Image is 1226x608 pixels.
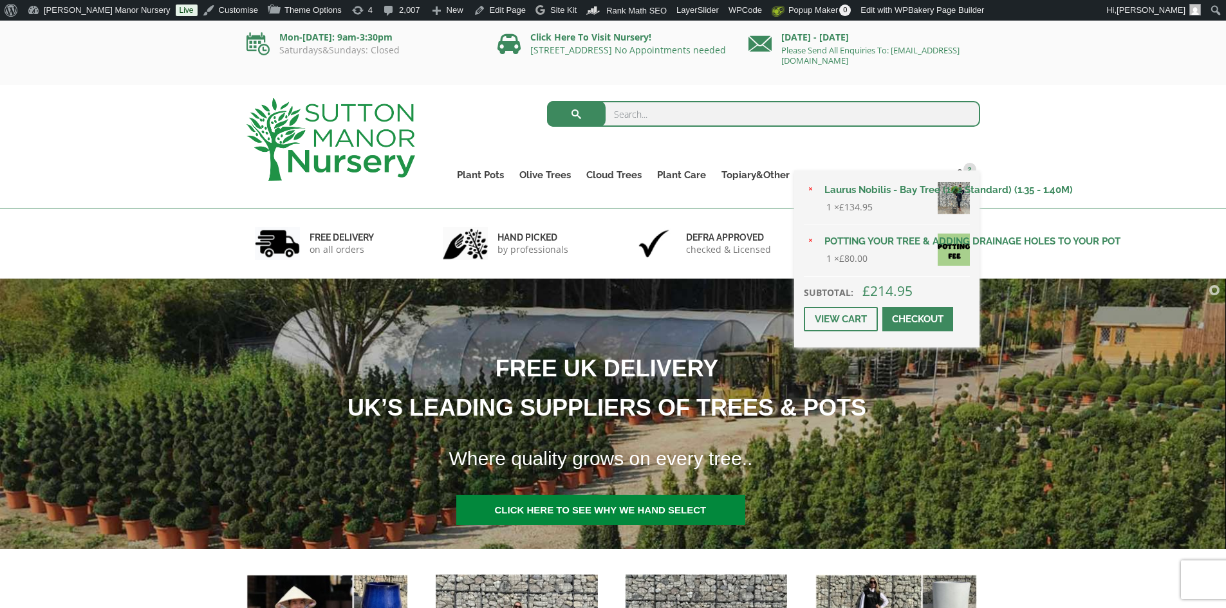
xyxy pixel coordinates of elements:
[714,166,797,184] a: Topiary&Other
[606,6,667,15] span: Rank Math SEO
[686,243,771,256] p: checked & Licensed
[839,252,868,264] bdi: 80.00
[497,232,568,243] h6: hand picked
[938,234,970,266] img: POTTING YOUR TREE & ADDING DRAINAGE HOLES TO YOUR POT
[255,227,300,260] img: 1.jpg
[246,98,415,181] img: logo
[826,251,868,266] span: 1 ×
[804,307,878,331] a: View cart
[862,282,870,300] span: £
[804,286,853,299] strong: Subtotal:
[839,5,851,16] span: 0
[443,227,488,260] img: 2.jpg
[882,307,953,331] a: Checkout
[134,349,1064,427] h1: FREE UK DELIVERY UK’S LEADING SUPPLIERS OF TREES & POTS
[530,44,726,56] a: [STREET_ADDRESS] No Appointments needed
[963,163,976,176] span: 2
[433,439,1066,478] h1: Where quality grows on every tree..
[176,5,198,16] a: Live
[938,182,970,214] img: Laurus Nobilis - Bay Tree (1/2 Standard) (1.35 - 1.40M)
[1117,5,1185,15] span: [PERSON_NAME]
[781,44,960,66] a: Please Send All Enquiries To: [EMAIL_ADDRESS][DOMAIN_NAME]
[246,30,478,45] p: Mon-[DATE]: 9am-3:30pm
[839,201,873,213] bdi: 134.95
[246,45,478,55] p: Saturdays&Sundays: Closed
[550,5,577,15] span: Site Kit
[686,232,771,243] h6: Defra approved
[839,252,844,264] span: £
[817,180,970,199] a: Laurus Nobilis - Bay Tree (1/2 Standard) (1.35 - 1.40M)
[804,235,818,249] a: Remove POTTING YOUR TREE & ADDING DRAINAGE HOLES TO YOUR POT from basket
[862,282,913,300] bdi: 214.95
[839,201,844,213] span: £
[817,232,970,251] a: POTTING YOUR TREE & ADDING DRAINAGE HOLES TO YOUR POT
[512,166,579,184] a: Olive Trees
[748,30,980,45] p: [DATE] - [DATE]
[310,232,374,243] h6: FREE DELIVERY
[449,166,512,184] a: Plant Pots
[947,166,980,184] a: 2
[530,31,651,43] a: Click Here To Visit Nursery!
[841,166,895,184] a: Delivery
[826,199,873,215] span: 1 ×
[649,166,714,184] a: Plant Care
[804,183,818,198] a: Remove Laurus Nobilis - Bay Tree (1/2 Standard) (1.35 - 1.40M) from basket
[797,166,841,184] a: About
[497,243,568,256] p: by professionals
[631,227,676,260] img: 3.jpg
[895,166,947,184] a: Contact
[310,243,374,256] p: on all orders
[547,101,980,127] input: Search...
[579,166,649,184] a: Cloud Trees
